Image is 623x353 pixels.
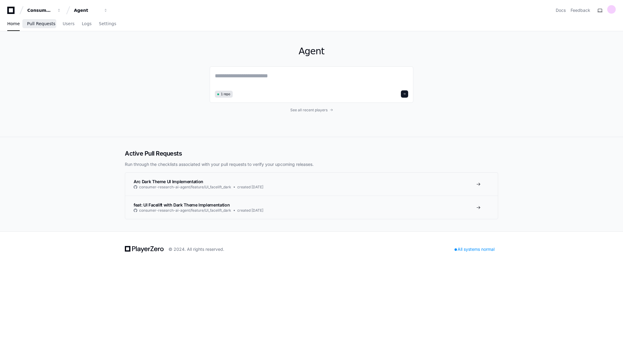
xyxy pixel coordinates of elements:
[72,5,110,16] button: Agent
[125,173,498,196] a: Arc Dark Theme UI Implementationconsumer-research-ai-agent/feature/UI_facelift_darkcreated [DATE]
[7,17,20,31] a: Home
[27,7,53,13] div: Consumer Research AI
[134,179,203,184] span: Arc Dark Theme UI Implementation
[125,196,498,219] a: feat: UI Facelift with Dark Theme Implementationconsumer-research-ai-agent/feature/UI_facelift_da...
[125,149,498,158] h2: Active Pull Requests
[556,7,566,13] a: Docs
[99,22,116,25] span: Settings
[125,161,498,167] p: Run through the checklists associated with your pull requests to verify your upcoming releases.
[451,245,498,254] div: All systems normal
[74,7,100,13] div: Agent
[290,108,328,113] span: See all recent players
[27,17,55,31] a: Pull Requests
[25,5,64,16] button: Consumer Research AI
[82,17,92,31] a: Logs
[139,185,231,190] span: consumer-research-ai-agent/feature/UI_facelift_dark
[571,7,590,13] button: Feedback
[82,22,92,25] span: Logs
[221,92,230,96] span: 1 repo
[27,22,55,25] span: Pull Requests
[210,108,413,113] a: See all recent players
[7,22,20,25] span: Home
[99,17,116,31] a: Settings
[63,17,75,31] a: Users
[134,202,230,207] span: feat: UI Facelift with Dark Theme Implementation
[168,246,224,252] div: © 2024. All rights reserved.
[63,22,75,25] span: Users
[139,208,231,213] span: consumer-research-ai-agent/feature/UI_facelift_dark
[210,46,413,57] h1: Agent
[237,185,263,190] span: created [DATE]
[237,208,263,213] span: created [DATE]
